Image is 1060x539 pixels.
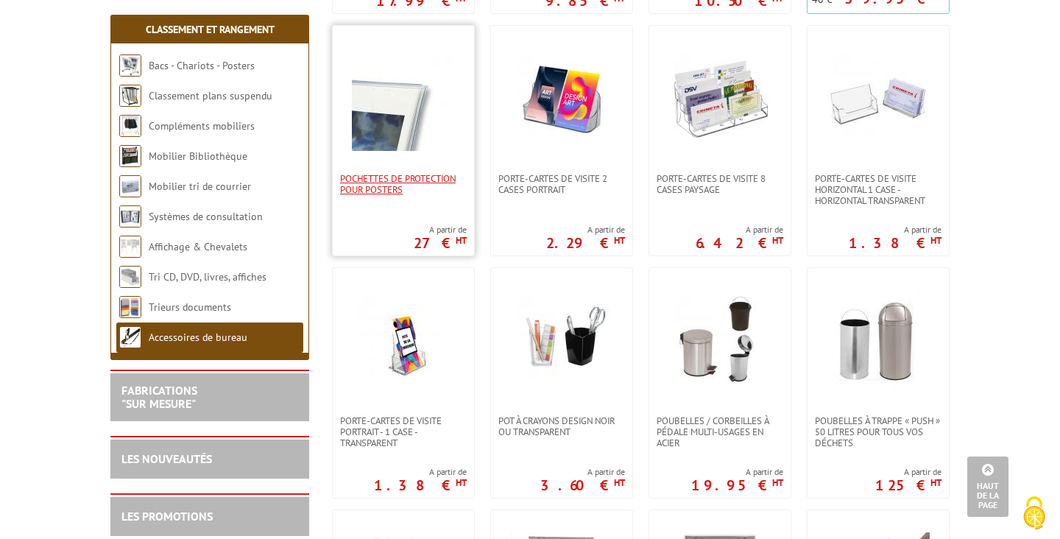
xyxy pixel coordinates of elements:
[498,173,625,195] span: Porte-Cartes De Visite 2 Cases Portrait
[149,300,231,314] a: Trieurs documents
[340,173,467,195] span: Pochettes de protection pour posters
[668,290,771,393] img: Poubelles / Corbeilles à pédale multi-usages en acier
[657,415,783,448] span: Poubelles / Corbeilles à pédale multi-usages en acier
[149,210,263,223] a: Systèmes de consultation
[149,59,255,72] a: Bacs - Chariots - Posters
[510,48,613,151] img: Porte-Cartes De Visite 2 Cases Portrait
[815,415,941,448] span: Poubelles à trappe « Push » 50 Litres pour tous vos déchets
[491,173,632,195] a: Porte-Cartes De Visite 2 Cases Portrait
[930,476,941,489] sup: HT
[119,115,141,137] img: Compléments mobiliers
[146,23,275,36] a: Classement et Rangement
[875,481,941,490] p: 125 €
[119,54,141,77] img: Bacs - Chariots - Posters
[691,466,783,478] span: A partir de
[374,466,467,478] span: A partir de
[121,383,197,411] a: FABRICATIONS"Sur Mesure"
[546,224,625,236] span: A partir de
[967,457,1008,517] a: Haut de la page
[657,173,783,195] span: Porte-cartes de visite 8 cases paysage
[815,173,941,206] span: Porte-cartes de visite horizontal 1 case - horizontal Transparent
[333,173,474,195] a: Pochettes de protection pour posters
[149,89,272,102] a: Classement plans suspendu
[149,331,247,344] a: Accessoires de bureau
[498,415,625,437] span: Pot à crayons design noir ou transparent
[414,224,467,236] span: A partir de
[119,266,141,288] img: Tri CD, DVD, livres, affiches
[808,415,949,448] a: Poubelles à trappe « Push » 50 Litres pour tous vos déchets
[352,48,455,151] img: Pochettes de protection pour posters
[691,481,783,490] p: 19.95 €
[930,234,941,247] sup: HT
[546,239,625,247] p: 2.29 €
[119,326,141,348] img: Accessoires de bureau
[772,234,783,247] sup: HT
[456,476,467,489] sup: HT
[149,180,251,193] a: Mobilier tri de courrier
[849,239,941,247] p: 1.38 €
[374,481,467,490] p: 1.38 €
[668,48,771,151] img: Porte-cartes de visite 8 cases paysage
[696,239,783,247] p: 6.42 €
[149,240,247,253] a: Affichage & Chevalets
[119,296,141,318] img: Trieurs documents
[149,149,247,163] a: Mobilier Bibliothèque
[1016,495,1053,532] img: Cookies (fenêtre modale)
[540,481,625,490] p: 3.60 €
[696,224,783,236] span: A partir de
[119,85,141,107] img: Classement plans suspendu
[1008,489,1060,539] button: Cookies (fenêtre modale)
[414,239,467,247] p: 27 €
[828,290,929,393] img: Poubelles à trappe « Push » 50 Litres pour tous vos déchets
[352,290,455,393] img: Porte-cartes de visite portrait - 1 case - transparent
[491,415,632,437] a: Pot à crayons design noir ou transparent
[827,48,930,151] img: Porte-cartes de visite horizontal 1 case - horizontal Transparent
[333,415,474,448] a: Porte-cartes de visite portrait - 1 case - transparent
[119,175,141,197] img: Mobilier tri de courrier
[649,415,791,448] a: Poubelles / Corbeilles à pédale multi-usages en acier
[119,205,141,228] img: Systèmes de consultation
[614,476,625,489] sup: HT
[119,236,141,258] img: Affichage & Chevalets
[149,270,266,283] a: Tri CD, DVD, livres, affiches
[456,234,467,247] sup: HT
[340,415,467,448] span: Porte-cartes de visite portrait - 1 case - transparent
[849,224,941,236] span: A partir de
[540,466,625,478] span: A partir de
[649,173,791,195] a: Porte-cartes de visite 8 cases paysage
[119,145,141,167] img: Mobilier Bibliothèque
[149,119,255,133] a: Compléments mobiliers
[808,173,949,206] a: Porte-cartes de visite horizontal 1 case - horizontal Transparent
[510,290,613,393] img: Pot à crayons design noir ou transparent
[614,234,625,247] sup: HT
[772,476,783,489] sup: HT
[875,466,941,478] span: A partir de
